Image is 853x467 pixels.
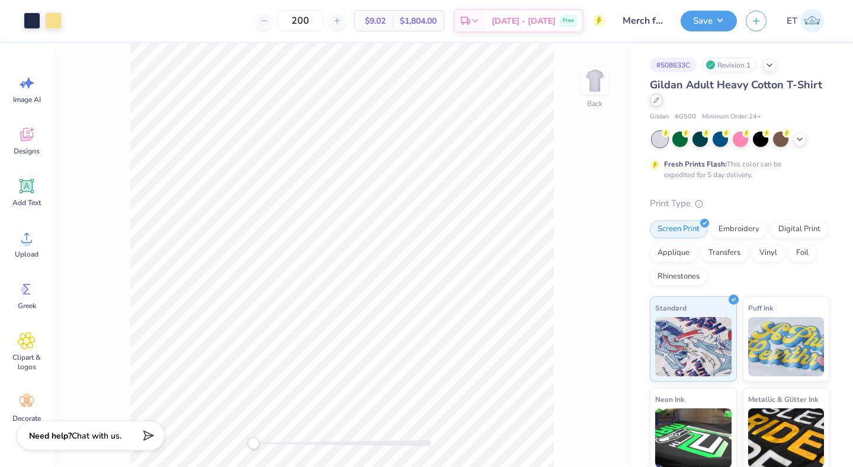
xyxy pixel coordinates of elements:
span: Metallic & Glitter Ink [748,393,818,405]
img: Back [583,69,607,92]
span: [DATE] - [DATE] [492,15,556,27]
div: Print Type [650,197,829,210]
span: Free [563,17,574,25]
span: Minimum Order: 24 + [702,112,761,122]
input: – – [277,10,323,31]
span: Designs [14,146,40,156]
strong: Fresh Prints Flash: [664,159,727,169]
span: $9.02 [362,15,386,27]
div: Transfers [701,244,748,262]
strong: Need help? [29,430,72,442]
img: Standard [655,317,732,376]
img: Elaina Thomas [800,9,824,33]
span: Gildan Adult Heavy Cotton T-Shirt [650,78,822,92]
span: Clipart & logos [7,353,46,372]
div: Back [587,98,602,109]
span: # G500 [675,112,696,122]
div: Rhinestones [650,268,707,286]
button: Save [681,11,737,31]
a: ET [781,9,829,33]
span: $1,804.00 [400,15,437,27]
div: Accessibility label [248,437,259,449]
div: Foil [788,244,816,262]
span: Standard [655,302,687,314]
span: Greek [18,301,36,311]
img: Puff Ink [748,317,825,376]
span: Image AI [13,95,41,104]
span: Upload [15,250,39,259]
div: Vinyl [752,244,785,262]
div: # 508633C [650,57,697,72]
input: Untitled Design [614,9,672,33]
span: Decorate [12,414,41,423]
div: Applique [650,244,697,262]
div: Digital Print [771,220,828,238]
span: Add Text [12,198,41,207]
span: Chat with us. [72,430,121,442]
div: Revision 1 [703,57,757,72]
span: ET [787,14,797,28]
div: This color can be expedited for 5 day delivery. [664,159,810,180]
span: Puff Ink [748,302,773,314]
div: Embroidery [711,220,767,238]
span: Neon Ink [655,393,684,405]
div: Screen Print [650,220,707,238]
span: Gildan [650,112,669,122]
